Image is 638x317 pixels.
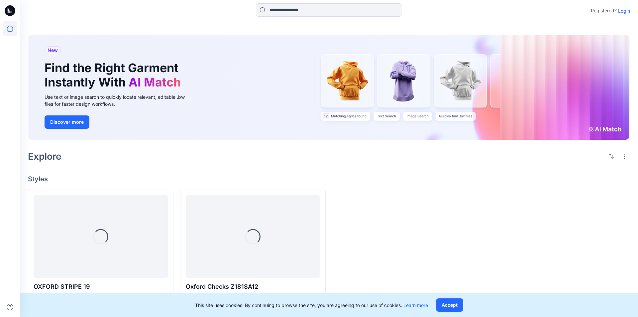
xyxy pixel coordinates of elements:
p: Oxford Checks Z181SA12 [186,282,320,291]
span: New [48,46,58,54]
p: This site uses cookies. By continuing to browse the site, you are agreeing to our use of cookies. [195,302,428,309]
span: AI Match [129,75,181,89]
p: OXFORD STRIPE 19 [34,282,168,291]
p: Login [618,7,630,14]
h4: Styles [28,175,630,183]
h2: Explore [28,151,61,162]
a: Learn more [403,302,428,308]
button: Discover more [45,115,89,129]
p: Registered? [591,7,617,15]
div: Use text or image search to quickly locate relevant, editable .bw files for faster design workflows. [45,93,194,107]
h1: Find the Right Garment Instantly With [45,61,184,89]
button: Accept [436,298,463,312]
